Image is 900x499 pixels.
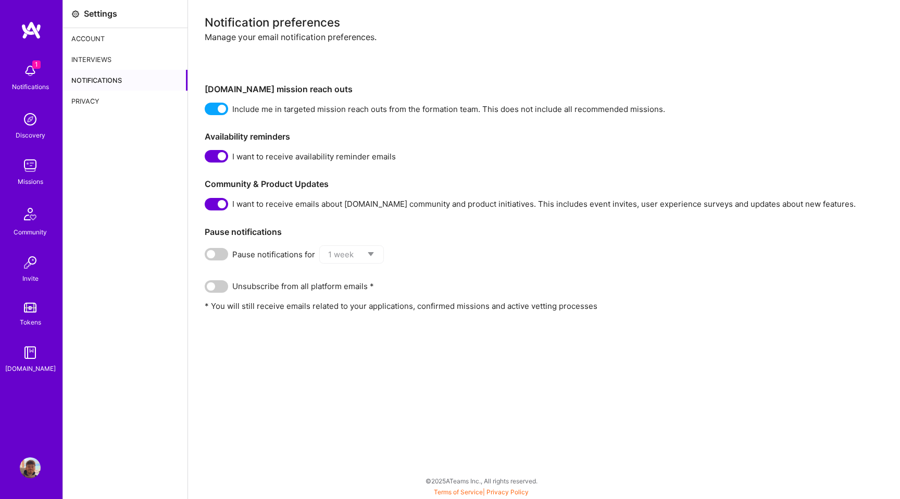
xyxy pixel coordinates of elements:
span: 1 [32,60,41,69]
div: Community [14,227,47,238]
img: bell [20,60,41,81]
div: Discovery [16,130,45,141]
span: | [434,488,529,496]
img: tokens [24,303,36,313]
span: Unsubscribe from all platform emails * [232,281,374,292]
div: Account [63,28,187,49]
span: Pause notifications for [232,249,315,260]
img: discovery [20,109,41,130]
h3: Community & Product Updates [205,179,883,189]
a: Terms of Service [434,488,483,496]
img: Invite [20,252,41,273]
i: icon Settings [71,10,80,18]
div: Manage your email notification preferences. [205,32,883,76]
div: © 2025 ATeams Inc., All rights reserved. [63,468,900,494]
span: Include me in targeted mission reach outs from the formation team. This does not include all reco... [232,104,665,115]
div: Privacy [63,91,187,111]
div: Settings [84,8,117,19]
img: User Avatar [20,457,41,478]
div: Notification preferences [205,17,883,28]
div: Invite [22,273,39,284]
img: logo [21,21,42,40]
img: teamwork [20,155,41,176]
div: Missions [18,176,43,187]
span: I want to receive emails about [DOMAIN_NAME] community and product initiatives. This includes eve... [232,198,856,209]
img: guide book [20,342,41,363]
h3: Availability reminders [205,132,883,142]
img: Community [18,202,43,227]
h3: [DOMAIN_NAME] mission reach outs [205,84,883,94]
div: Notifications [12,81,49,92]
div: Notifications [63,70,187,91]
p: * You will still receive emails related to your applications, confirmed missions and active vetti... [205,301,883,311]
h3: Pause notifications [205,227,883,237]
div: Tokens [20,317,41,328]
a: Privacy Policy [486,488,529,496]
div: [DOMAIN_NAME] [5,363,56,374]
span: I want to receive availability reminder emails [232,151,396,162]
div: Interviews [63,49,187,70]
